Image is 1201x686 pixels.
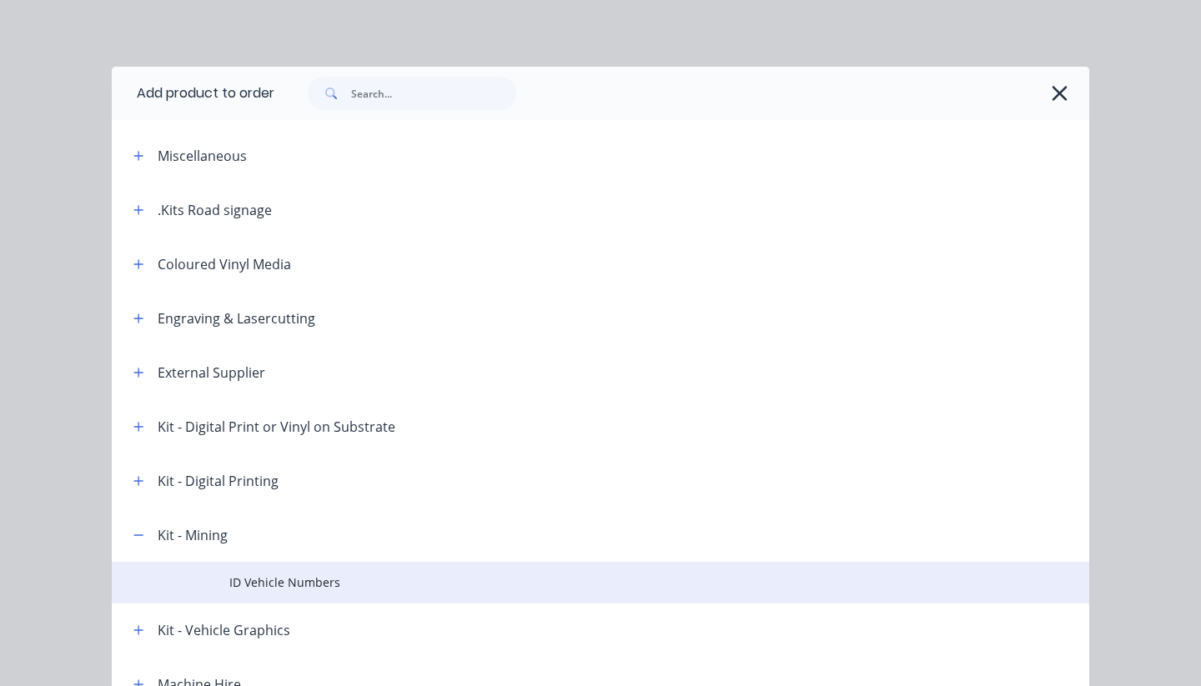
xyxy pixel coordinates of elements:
[158,525,228,545] div: Kit - Mining
[112,67,274,120] div: Add product to order
[158,620,290,640] div: Kit - Vehicle Graphics
[158,471,279,491] div: Kit - Digital Printing
[158,146,247,166] div: Miscellaneous
[351,77,516,110] input: Search...
[229,573,917,591] span: ID Vehicle Numbers
[158,363,265,383] div: External Supplier
[158,308,315,328] div: Engraving & Lasercutting
[158,254,291,274] div: Coloured Vinyl Media
[158,417,395,437] div: Kit - Digital Print or Vinyl on Substrate
[158,200,272,220] div: .Kits Road signage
